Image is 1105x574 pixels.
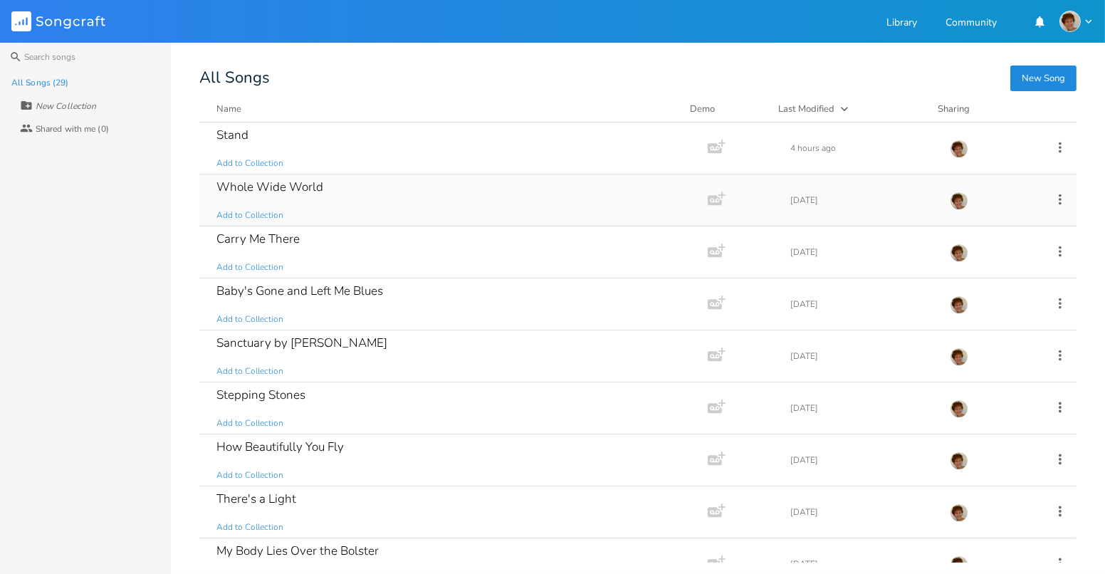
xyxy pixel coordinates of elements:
[778,102,921,116] button: Last Modified
[216,417,283,429] span: Add to Collection
[790,300,933,308] div: [DATE]
[946,18,997,30] a: Community
[1059,11,1081,32] img: scohenmusic
[790,352,933,360] div: [DATE]
[216,261,283,273] span: Add to Collection
[216,313,283,325] span: Add to Collection
[216,389,305,401] div: Stepping Stones
[950,140,968,158] img: scohenmusic
[950,192,968,210] img: scohenmusic
[216,181,323,193] div: Whole Wide World
[216,441,344,453] div: How Beautifully You Fly
[36,125,109,133] div: Shared with me (0)
[790,456,933,464] div: [DATE]
[790,144,933,152] div: 4 hours ago
[950,296,968,314] img: scohenmusic
[950,555,968,574] img: scohenmusic
[938,102,1023,116] div: Sharing
[790,508,933,516] div: [DATE]
[778,103,834,115] div: Last Modified
[790,560,933,568] div: [DATE]
[886,18,917,30] a: Library
[216,157,283,169] span: Add to Collection
[216,469,283,481] span: Add to Collection
[36,102,96,110] div: New Collection
[950,503,968,522] img: scohenmusic
[216,233,300,245] div: Carry Me There
[11,78,68,87] div: All Songs (29)
[690,102,761,116] div: Demo
[950,452,968,470] img: scohenmusic
[199,71,1077,85] div: All Songs
[950,400,968,418] img: scohenmusic
[216,102,673,116] button: Name
[950,244,968,262] img: scohenmusic
[216,365,283,377] span: Add to Collection
[216,493,296,505] div: There's a Light
[790,404,933,412] div: [DATE]
[216,129,248,141] div: Stand
[216,285,383,297] div: Baby's Gone and Left Me Blues
[790,196,933,204] div: [DATE]
[790,248,933,256] div: [DATE]
[216,521,283,533] span: Add to Collection
[216,545,379,557] div: My Body Lies Over the Bolster
[216,337,387,349] div: Sanctuary by [PERSON_NAME]
[950,348,968,366] img: scohenmusic
[216,209,283,221] span: Add to Collection
[1010,66,1077,91] button: New Song
[216,103,241,115] div: Name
